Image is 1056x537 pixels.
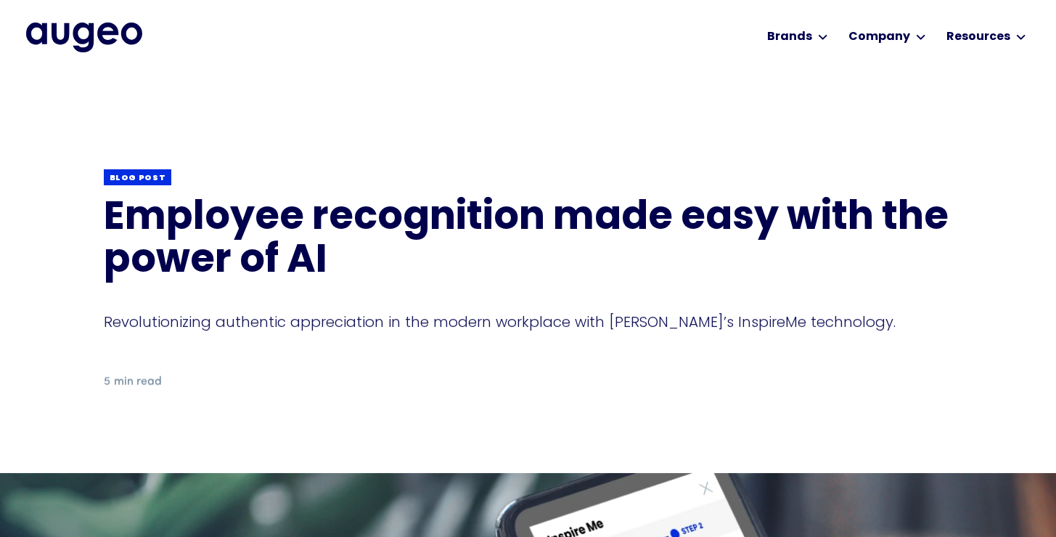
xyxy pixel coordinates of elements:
h1: Employee recognition made easy with the power of AI [104,198,953,284]
div: Resources [946,28,1010,46]
div: Brands [767,28,812,46]
img: Augeo's full logo in midnight blue. [26,23,142,52]
a: home [26,23,142,52]
div: 5 [104,373,110,390]
div: Revolutionizing authentic appreciation in the modern workplace with [PERSON_NAME]’s InspireMe tec... [104,312,953,332]
div: Blog post [110,173,166,184]
div: min read [114,373,162,390]
div: Company [848,28,910,46]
